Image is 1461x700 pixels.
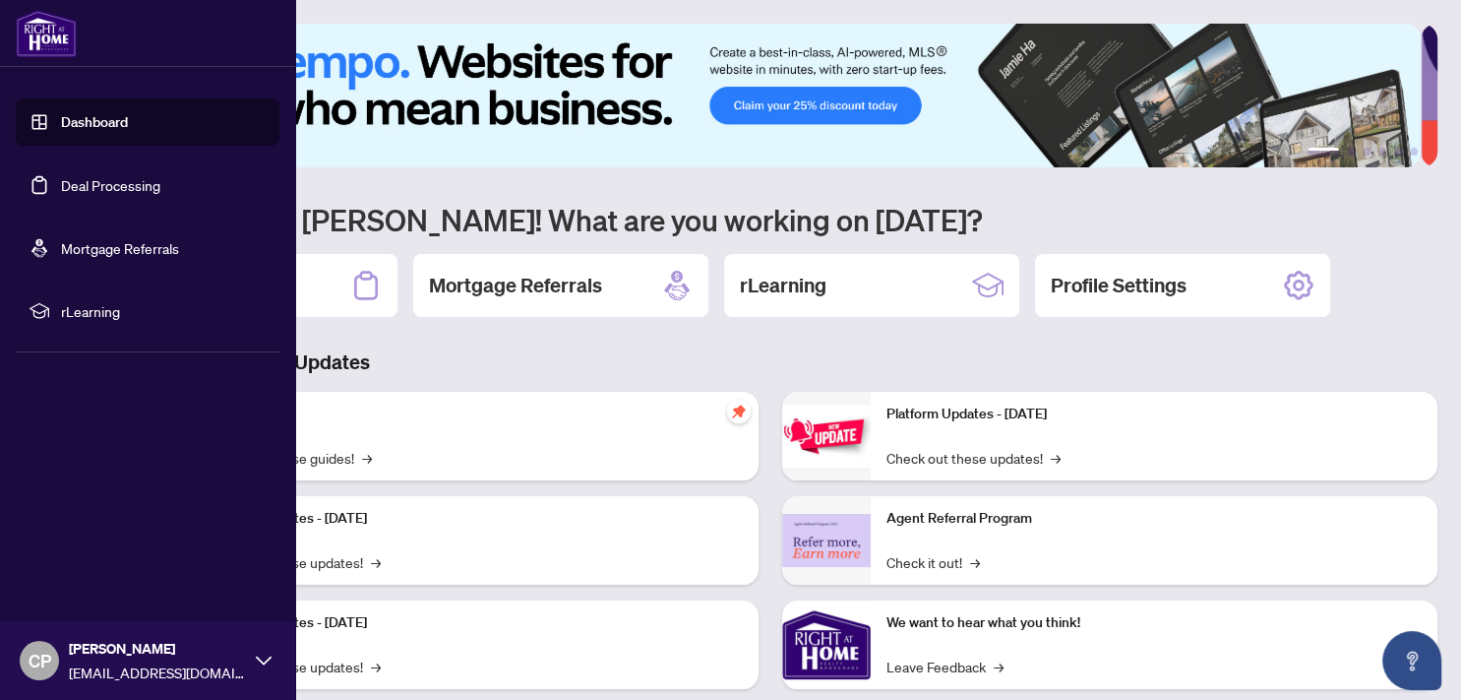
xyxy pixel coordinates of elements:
span: [PERSON_NAME] [69,638,246,660]
h1: Welcome back [PERSON_NAME]! What are you working on [DATE]? [102,201,1437,238]
p: Self-Help [207,404,743,425]
a: Leave Feedback→ [886,656,1004,677]
img: We want to hear what you think! [782,601,871,689]
p: Platform Updates - [DATE] [886,404,1423,425]
button: 4 [1378,148,1386,156]
span: → [362,447,372,469]
button: 6 [1410,148,1418,156]
span: [EMAIL_ADDRESS][DOMAIN_NAME] [69,662,246,683]
h2: rLearning [740,272,826,299]
span: → [970,551,980,573]
button: Open asap [1382,631,1441,690]
span: → [371,551,381,573]
h2: Profile Settings [1051,272,1187,299]
span: → [371,656,381,677]
p: Platform Updates - [DATE] [207,612,743,634]
a: Check out these updates!→ [886,447,1061,469]
button: 2 [1347,148,1355,156]
button: 5 [1394,148,1402,156]
a: Mortgage Referrals [61,239,179,257]
img: Platform Updates - June 23, 2025 [782,405,871,467]
span: CP [29,647,51,674]
h2: Mortgage Referrals [429,272,602,299]
p: Platform Updates - [DATE] [207,508,743,530]
span: → [1051,447,1061,469]
p: We want to hear what you think! [886,612,1423,634]
p: Agent Referral Program [886,508,1423,530]
span: rLearning [61,300,266,322]
a: Dashboard [61,113,128,131]
button: 1 [1308,148,1339,156]
span: → [994,656,1004,677]
h3: Brokerage & Industry Updates [102,349,1437,376]
button: 3 [1363,148,1370,156]
span: pushpin [727,400,751,423]
img: logo [16,10,77,57]
img: Agent Referral Program [782,514,871,568]
a: Check it out!→ [886,551,980,573]
a: Deal Processing [61,176,160,194]
img: Slide 0 [102,24,1421,167]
